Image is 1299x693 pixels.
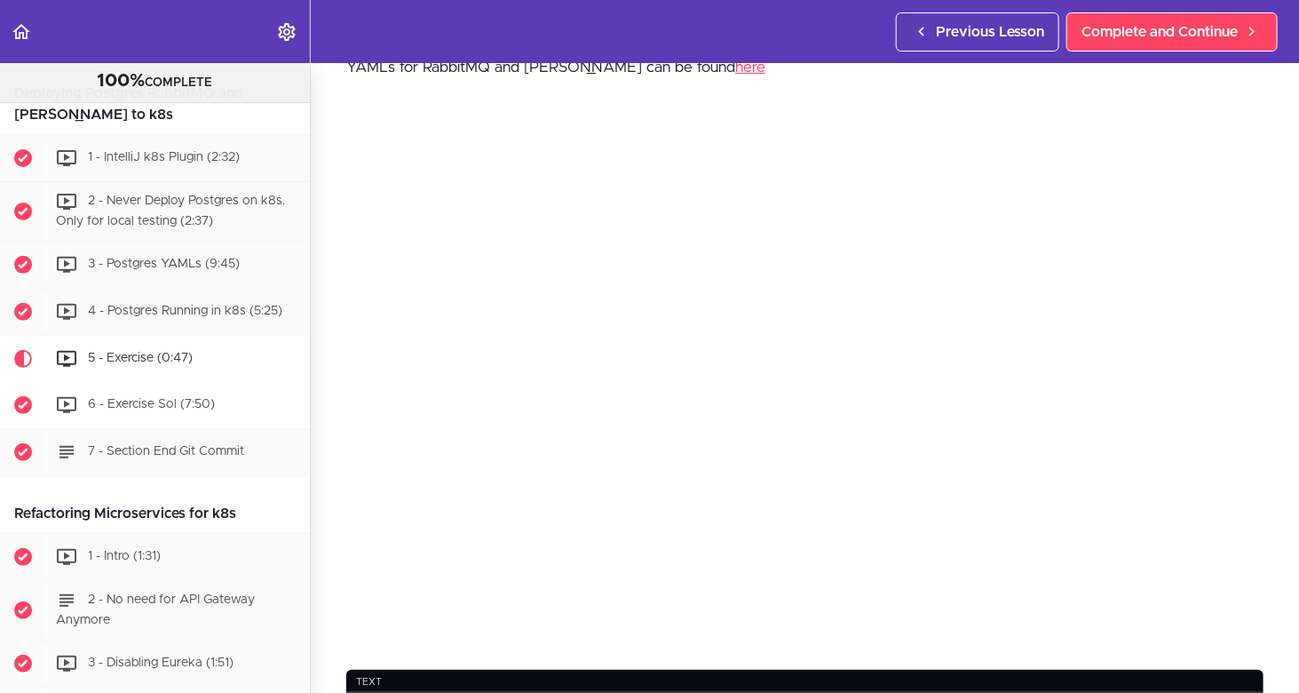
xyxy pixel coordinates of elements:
[276,21,297,43] svg: Settings Menu
[98,72,146,90] span: 100%
[88,657,234,669] span: 3 - Disabling Eureka (1:51)
[88,151,240,163] span: 1 - IntelliJ k8s Plugin (2:32)
[11,21,32,43] svg: Back to course curriculum
[88,398,215,410] span: 6 - Exercise Sol (7:50)
[56,593,255,626] span: 2 - No need for API Gateway Anymore
[346,127,1263,643] iframe: Video Player
[88,445,244,458] span: 7 - Section End Git Commit
[22,70,288,93] div: COMPLETE
[88,550,161,562] span: 1 - Intro (1:31)
[56,195,285,227] span: 2 - Never Deploy Postgres on k8s. Only for local testing (2:37)
[1081,21,1238,43] span: Complete and Continue
[1066,12,1278,52] a: Complete and Continue
[936,21,1044,43] span: Previous Lesson
[896,12,1059,52] a: Previous Lesson
[346,54,1263,81] p: YAMLs for RabbitMQ and [PERSON_NAME] can be found
[735,60,765,75] a: here
[88,352,193,364] span: 5 - Exercise (0:47)
[88,258,240,270] span: 3 - Postgres YAMLs (9:45)
[88,305,282,317] span: 4 - Postgres Running in k8s (5:25)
